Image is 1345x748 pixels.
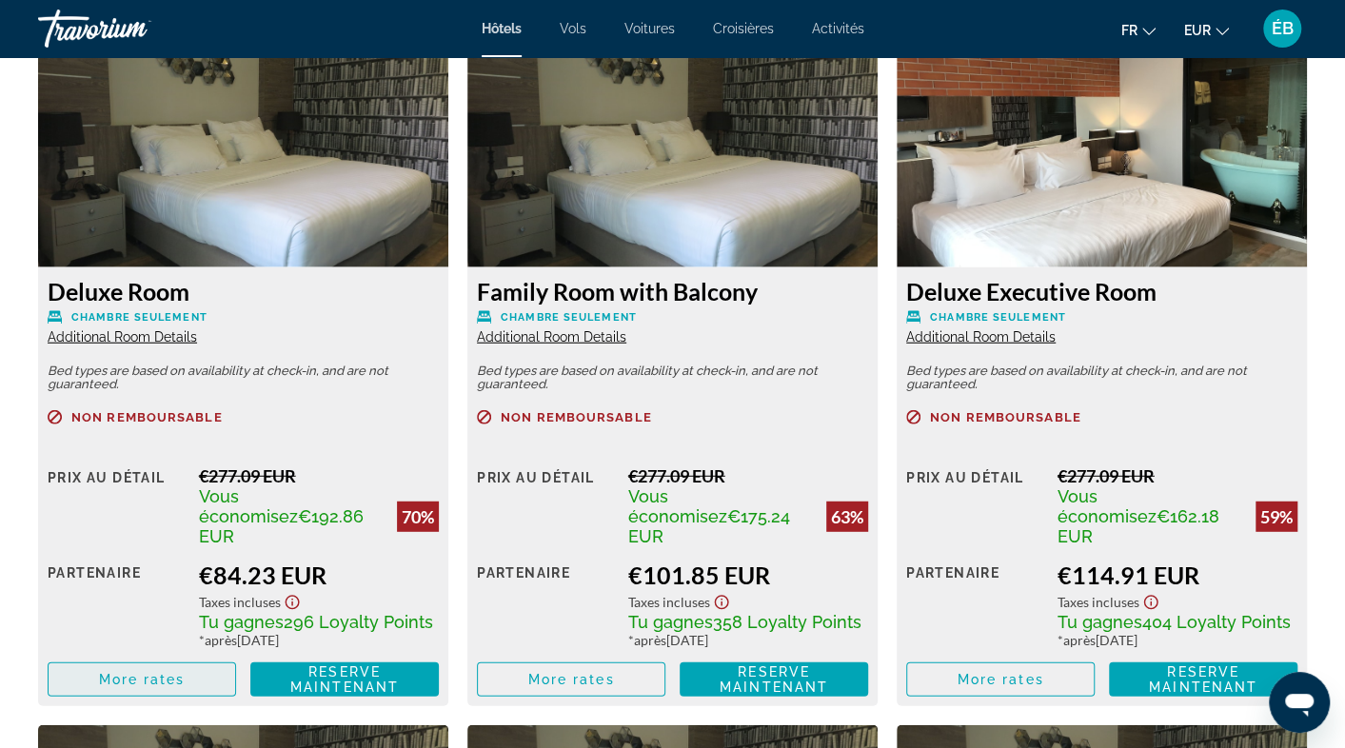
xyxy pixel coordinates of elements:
[906,465,1043,546] div: Prix au détail
[397,502,439,532] div: 70%
[906,329,1056,344] span: Additional Room Details
[1256,502,1297,532] div: 59%
[720,664,828,695] span: Reserve maintenant
[826,502,868,532] div: 63%
[628,612,713,632] span: Tu gagnes
[930,311,1066,324] span: Chambre seulement
[199,612,284,632] span: Tu gagnes
[710,589,733,611] button: Show Taxes and Fees disclaimer
[628,506,790,546] span: €175.24 EUR
[1139,589,1162,611] button: Show Taxes and Fees disclaimer
[48,662,236,697] button: More rates
[38,30,448,267] img: Deluxe Room
[1184,16,1229,44] button: Change currency
[713,21,774,36] a: Croisières
[199,506,364,546] span: €192.86 EUR
[477,465,614,546] div: Prix au détail
[1058,561,1297,589] div: €114.91 EUR
[1257,9,1307,49] button: User Menu
[906,662,1095,697] button: More rates
[199,486,298,526] span: Vous économisez
[1058,594,1139,610] span: Taxes incluses
[99,672,186,687] span: More rates
[1142,612,1291,632] span: 404 Loyalty Points
[477,561,614,648] div: Partenaire
[48,364,439,391] p: Bed types are based on availability at check-in, and are not guaranteed.
[477,277,868,305] h3: Family Room with Balcony
[48,277,439,305] h3: Deluxe Room
[205,632,237,648] span: après
[199,561,439,589] div: €84.23 EUR
[628,486,727,526] span: Vous économisez
[281,589,304,611] button: Show Taxes and Fees disclaimer
[1269,672,1330,733] iframe: Bouton de lancement de la fenêtre de messagerie
[1058,612,1142,632] span: Tu gagnes
[199,594,281,610] span: Taxes incluses
[48,465,185,546] div: Prix au détail
[1058,632,1297,648] div: * [DATE]
[477,662,665,697] button: More rates
[1121,16,1156,44] button: Change language
[284,612,433,632] span: 296 Loyalty Points
[467,30,878,267] img: Family Room with Balcony
[634,632,666,648] span: après
[628,594,710,610] span: Taxes incluses
[501,311,637,324] span: Chambre seulement
[812,21,864,36] a: Activités
[1272,19,1294,38] span: ÉB
[477,329,626,344] span: Additional Room Details
[1058,506,1219,546] span: €162.18 EUR
[560,21,586,36] a: Vols
[38,4,228,53] a: Travorium
[906,364,1297,391] p: Bed types are based on availability at check-in, and are not guaranteed.
[680,662,868,697] button: Reserve maintenant
[199,632,439,648] div: * [DATE]
[713,612,861,632] span: 358 Loyalty Points
[71,411,223,423] span: Non remboursable
[628,465,868,486] div: €277.09 EUR
[628,632,868,648] div: * [DATE]
[624,21,675,36] a: Voitures
[1121,23,1137,38] span: fr
[71,311,208,324] span: Chambre seulement
[906,277,1297,305] h3: Deluxe Executive Room
[199,465,439,486] div: €277.09 EUR
[930,411,1081,423] span: Non remboursable
[528,672,615,687] span: More rates
[1058,486,1157,526] span: Vous économisez
[1058,465,1297,486] div: €277.09 EUR
[906,561,1043,648] div: Partenaire
[48,329,197,344] span: Additional Room Details
[1063,632,1096,648] span: après
[1149,664,1257,695] span: Reserve maintenant
[897,30,1307,267] img: Deluxe Executive Room
[958,672,1044,687] span: More rates
[250,662,439,697] button: Reserve maintenant
[290,664,399,695] span: Reserve maintenant
[477,364,868,391] p: Bed types are based on availability at check-in, and are not guaranteed.
[1184,23,1211,38] span: EUR
[482,21,522,36] a: Hôtels
[1109,662,1297,697] button: Reserve maintenant
[628,561,868,589] div: €101.85 EUR
[48,561,185,648] div: Partenaire
[501,411,652,423] span: Non remboursable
